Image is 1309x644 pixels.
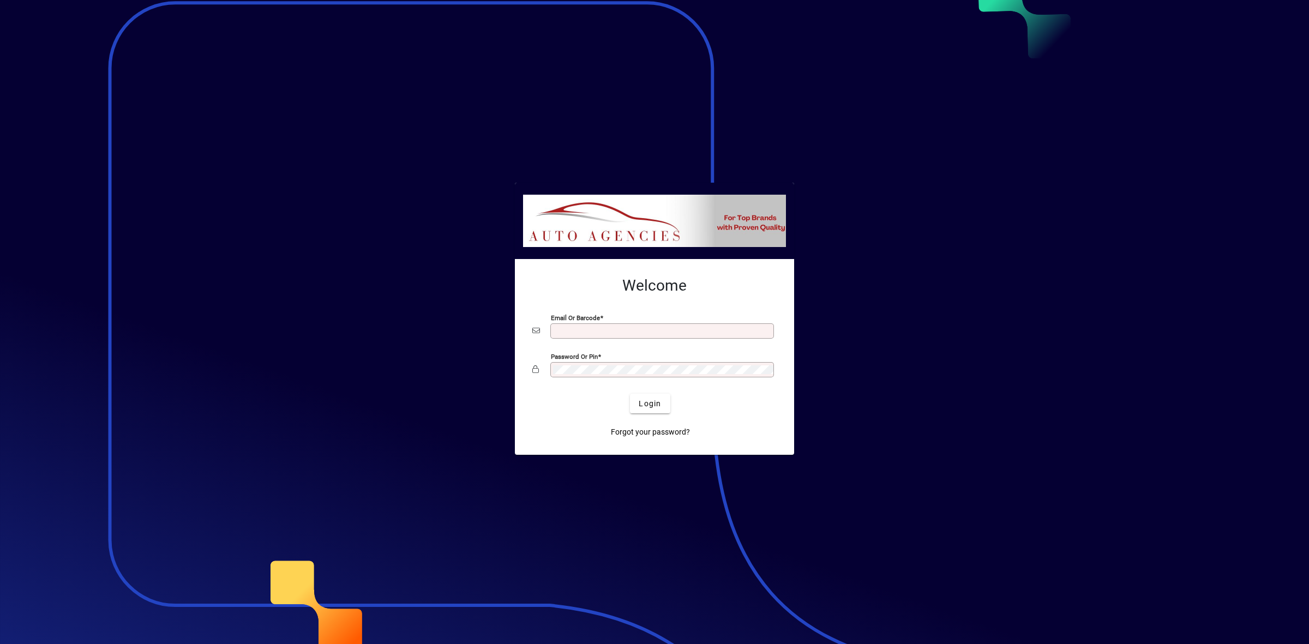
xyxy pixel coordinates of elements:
h2: Welcome [532,276,777,295]
button: Login [630,394,670,413]
mat-label: Password or Pin [551,353,598,360]
mat-label: Email or Barcode [551,314,600,322]
a: Forgot your password? [607,422,694,442]
span: Login [639,398,661,410]
span: Forgot your password? [611,426,690,438]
